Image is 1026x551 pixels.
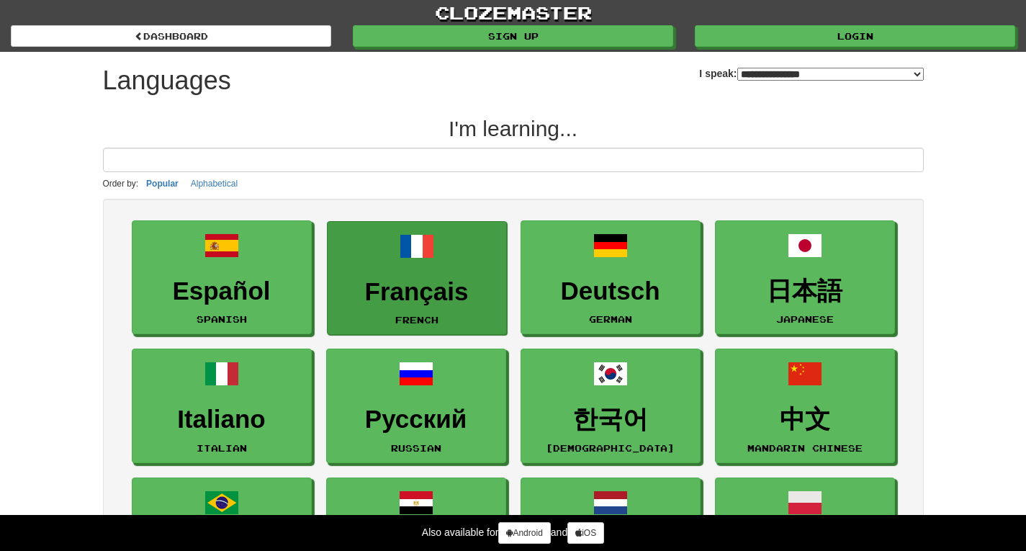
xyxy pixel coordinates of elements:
[197,443,247,453] small: Italian
[103,66,231,95] h1: Languages
[327,221,507,336] a: FrançaisFrench
[589,314,632,324] small: German
[103,117,924,140] h2: I'm learning...
[395,315,438,325] small: French
[747,443,863,453] small: Mandarin Chinese
[715,220,895,335] a: 日本語Japanese
[132,220,312,335] a: EspañolSpanish
[391,443,441,453] small: Russian
[498,522,550,544] a: Android
[197,314,247,324] small: Spanish
[335,278,499,306] h3: Français
[776,314,834,324] small: Japanese
[737,68,924,81] select: I speak:
[521,349,701,463] a: 한국어[DEMOGRAPHIC_DATA]
[186,176,242,192] button: Alphabetical
[567,522,604,544] a: iOS
[103,179,139,189] small: Order by:
[723,406,887,434] h3: 中文
[546,443,675,453] small: [DEMOGRAPHIC_DATA]
[695,25,1015,47] a: Login
[528,277,693,305] h3: Deutsch
[140,406,304,434] h3: Italiano
[699,66,923,81] label: I speak:
[326,349,506,463] a: РусскийRussian
[142,176,183,192] button: Popular
[140,277,304,305] h3: Español
[11,25,331,47] a: dashboard
[132,349,312,463] a: ItalianoItalian
[521,220,701,335] a: DeutschGerman
[715,349,895,463] a: 中文Mandarin Chinese
[528,406,693,434] h3: 한국어
[334,406,498,434] h3: Русский
[723,277,887,305] h3: 日本語
[353,25,673,47] a: Sign up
